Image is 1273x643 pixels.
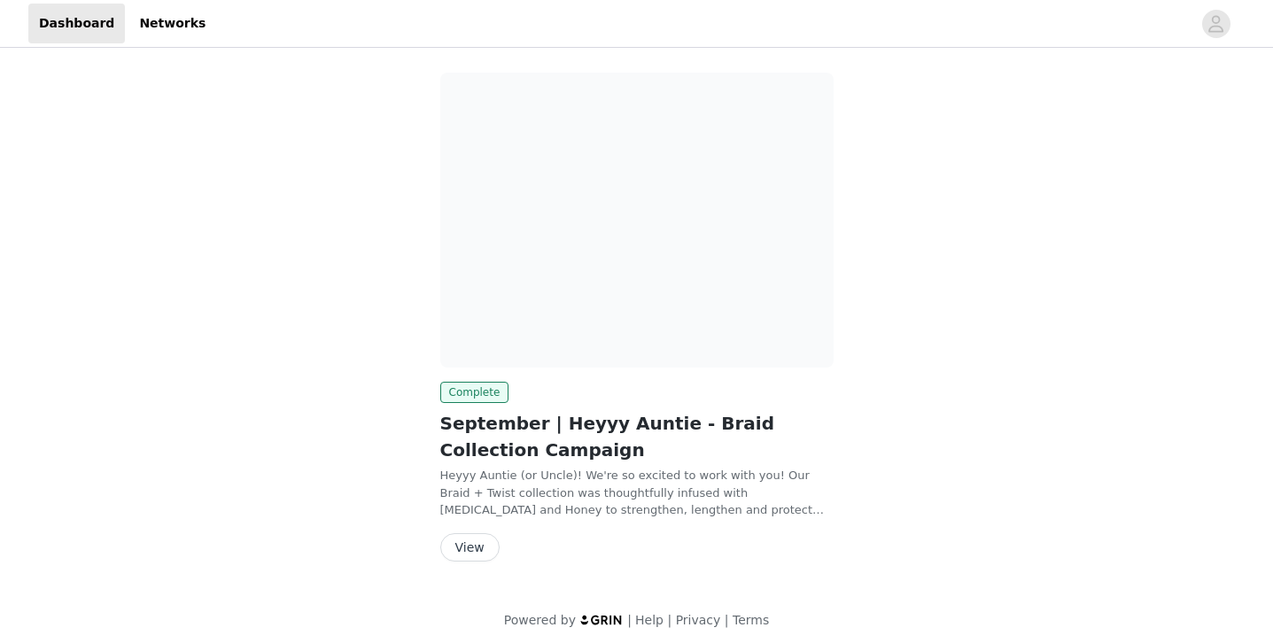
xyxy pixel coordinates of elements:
p: Heyyy Auntie (or Uncle)! We're so excited to work with you! Our Braid + Twist collection was thou... [440,467,834,519]
a: Dashboard [28,4,125,43]
span: | [725,613,729,627]
a: View [440,541,500,554]
button: View [440,533,500,562]
a: Privacy [676,613,721,627]
span: Powered by [504,613,576,627]
img: logo [579,614,624,625]
div: avatar [1207,10,1224,38]
a: Networks [128,4,216,43]
span: Complete [440,382,509,403]
span: | [627,613,632,627]
img: Aunt Jackie’s [440,73,834,368]
span: | [667,613,671,627]
h2: September | Heyyy Auntie - Braid Collection Campaign [440,410,834,463]
a: Help [635,613,664,627]
a: Terms [733,613,769,627]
